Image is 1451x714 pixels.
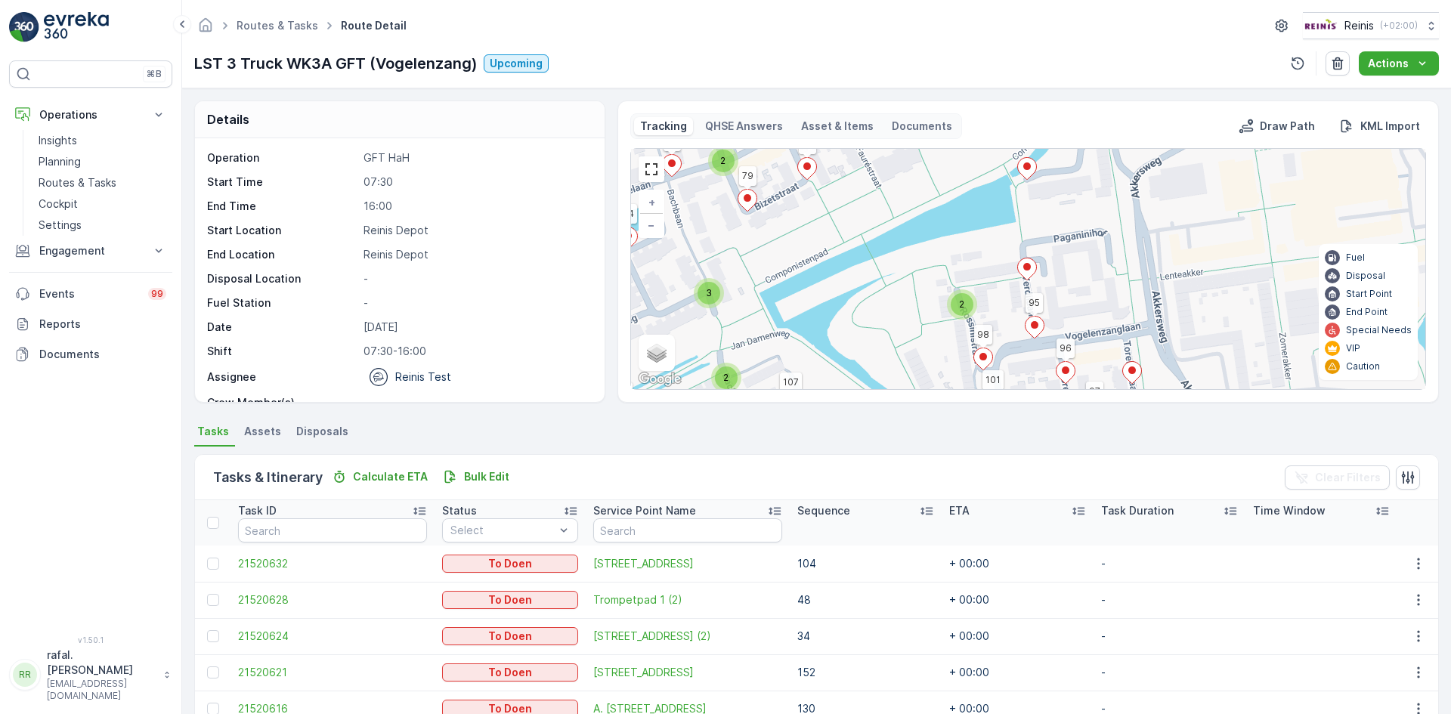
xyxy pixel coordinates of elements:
[437,468,515,486] button: Bulk Edit
[648,196,655,209] span: +
[694,278,724,308] div: 3
[207,199,357,214] p: End Time
[593,665,781,680] span: [STREET_ADDRESS]
[9,279,172,309] a: Events99
[9,100,172,130] button: Operations
[9,309,172,339] a: Reports
[488,556,532,571] p: To Doen
[238,592,426,607] a: 21520628
[207,175,357,190] p: Start Time
[1303,12,1439,39] button: Reinis(+02:00)
[194,52,478,75] p: LST 3 Truck WK3A GFT (Vogelenzang)
[949,503,970,518] p: ETA
[39,218,82,233] p: Settings
[1360,119,1420,134] p: KML Import
[13,663,37,687] div: RR
[490,56,543,71] p: Upcoming
[39,107,142,122] p: Operations
[39,317,166,332] p: Reports
[442,503,477,518] p: Status
[942,618,1094,654] td: + 00:00
[207,247,357,262] p: End Location
[326,468,434,486] button: Calculate ETA
[705,119,783,134] p: QHSE Answers
[1368,56,1409,71] p: Actions
[364,175,589,190] p: 07:30
[364,320,589,335] p: [DATE]
[9,236,172,266] button: Engagement
[364,344,589,359] p: 07:30-16:00
[947,289,977,320] div: 2
[488,665,532,680] p: To Doen
[648,218,655,231] span: −
[593,556,781,571] span: [STREET_ADDRESS]
[238,665,426,680] a: 21520621
[207,369,256,385] p: Assignee
[1346,270,1385,282] p: Disposal
[364,223,589,238] p: Reinis Depot
[797,592,934,607] p: 48
[442,591,579,609] button: To Doen
[32,151,172,172] a: Planning
[197,424,229,439] span: Tasks
[32,172,172,193] a: Routes & Tasks
[1346,324,1412,336] p: Special Needs
[32,130,172,151] a: Insights
[723,372,729,383] span: 2
[635,369,685,389] img: Google
[706,287,712,298] span: 3
[147,68,162,80] p: ⌘B
[442,663,579,682] button: To Doen
[238,518,426,542] input: Search
[593,629,781,644] span: [STREET_ADDRESS] (2)
[338,18,410,33] span: Route Detail
[720,155,725,166] span: 2
[1315,470,1381,485] p: Clear Filters
[797,503,850,518] p: Sequence
[593,665,781,680] a: Voorweg 3
[39,286,139,301] p: Events
[892,119,952,134] p: Documents
[442,627,579,645] button: To Doen
[1303,17,1338,34] img: Reinis-Logo-Vrijstaand_Tekengebied-1-copy2_aBO4n7j.png
[32,215,172,236] a: Settings
[207,320,357,335] p: Date
[801,119,874,134] p: Asset & Items
[364,199,589,214] p: 16:00
[39,196,78,212] p: Cockpit
[1285,465,1390,490] button: Clear Filters
[1333,117,1426,135] button: KML Import
[593,592,781,607] span: Trompetpad 1 (2)
[364,395,589,410] p: -
[488,592,532,607] p: To Doen
[1253,503,1326,518] p: Time Window
[296,424,348,439] span: Disposals
[1094,618,1245,654] td: -
[484,54,549,73] button: Upcoming
[39,133,77,148] p: Insights
[47,648,156,678] p: rafal.[PERSON_NAME]
[488,629,532,644] p: To Doen
[593,518,781,542] input: Search
[1346,288,1392,300] p: Start Point
[593,556,781,571] a: Vivaldiplein 12
[959,298,964,310] span: 2
[1101,503,1174,518] p: Task Duration
[942,546,1094,582] td: + 00:00
[1346,252,1365,264] p: Fuel
[711,363,741,393] div: 2
[207,630,219,642] div: Toggle Row Selected
[1359,51,1439,76] button: Actions
[238,556,426,571] a: 21520632
[213,467,323,488] p: Tasks & Itinerary
[32,193,172,215] a: Cockpit
[207,271,357,286] p: Disposal Location
[640,191,663,214] a: Zoom In
[39,243,142,258] p: Engagement
[151,288,163,300] p: 99
[353,469,428,484] p: Calculate ETA
[1346,306,1388,318] p: End Point
[364,150,589,165] p: GFT HaH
